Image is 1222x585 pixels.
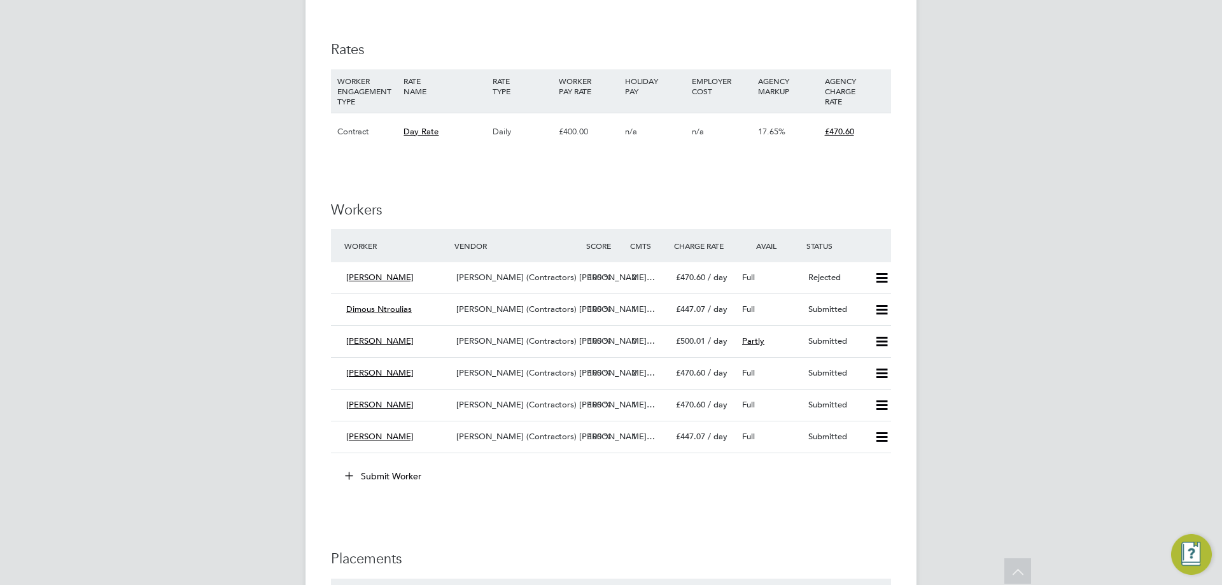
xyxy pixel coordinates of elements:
[803,267,869,288] div: Rejected
[625,126,637,137] span: n/a
[689,69,755,102] div: EMPLOYER COST
[755,69,821,102] div: AGENCY MARKUP
[588,367,601,378] span: 100
[627,234,671,257] div: Cmts
[708,272,727,283] span: / day
[556,69,622,102] div: WORKER PAY RATE
[742,399,755,410] span: Full
[331,550,891,568] h3: Placements
[742,304,755,314] span: Full
[588,431,601,442] span: 100
[758,126,785,137] span: 17.65%
[451,234,583,257] div: Vendor
[632,272,636,283] span: 2
[456,335,655,346] span: [PERSON_NAME] (Contractors) [PERSON_NAME]…
[803,426,869,448] div: Submitted
[825,126,854,137] span: £470.60
[346,399,414,410] span: [PERSON_NAME]
[583,234,627,257] div: Score
[676,272,705,283] span: £470.60
[400,69,489,102] div: RATE NAME
[803,363,869,384] div: Submitted
[346,304,412,314] span: Dimous Ntroulias
[456,304,655,314] span: [PERSON_NAME] (Contractors) [PERSON_NAME]…
[676,335,705,346] span: £500.01
[742,335,764,346] span: Partly
[632,304,636,314] span: 1
[456,272,655,283] span: [PERSON_NAME] (Contractors) [PERSON_NAME]…
[456,367,655,378] span: [PERSON_NAME] (Contractors) [PERSON_NAME]…
[404,126,439,137] span: Day Rate
[676,367,705,378] span: £470.60
[708,335,727,346] span: / day
[341,234,451,257] div: Worker
[334,113,400,150] div: Contract
[676,304,705,314] span: £447.07
[803,234,891,257] div: Status
[742,431,755,442] span: Full
[346,367,414,378] span: [PERSON_NAME]
[336,466,432,486] button: Submit Worker
[692,126,704,137] span: n/a
[676,399,705,410] span: £470.60
[331,201,891,220] h3: Workers
[708,431,727,442] span: / day
[456,431,655,442] span: [PERSON_NAME] (Contractors) [PERSON_NAME]…
[708,399,727,410] span: / day
[622,69,688,102] div: HOLIDAY PAY
[632,431,636,442] span: 1
[632,335,636,346] span: 0
[346,272,414,283] span: [PERSON_NAME]
[737,234,803,257] div: Avail
[331,41,891,59] h3: Rates
[708,304,727,314] span: / day
[588,399,601,410] span: 100
[456,399,655,410] span: [PERSON_NAME] (Contractors) [PERSON_NAME]…
[334,69,400,113] div: WORKER ENGAGEMENT TYPE
[671,234,737,257] div: Charge Rate
[742,367,755,378] span: Full
[803,395,869,416] div: Submitted
[708,367,727,378] span: / day
[346,335,414,346] span: [PERSON_NAME]
[489,113,556,150] div: Daily
[632,399,636,410] span: 1
[489,69,556,102] div: RATE TYPE
[588,304,601,314] span: 100
[588,335,601,346] span: 100
[803,331,869,352] div: Submitted
[588,272,601,283] span: 100
[632,367,636,378] span: 2
[676,431,705,442] span: £447.07
[346,431,414,442] span: [PERSON_NAME]
[556,113,622,150] div: £400.00
[803,299,869,320] div: Submitted
[822,69,888,113] div: AGENCY CHARGE RATE
[742,272,755,283] span: Full
[1171,534,1212,575] button: Engage Resource Center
